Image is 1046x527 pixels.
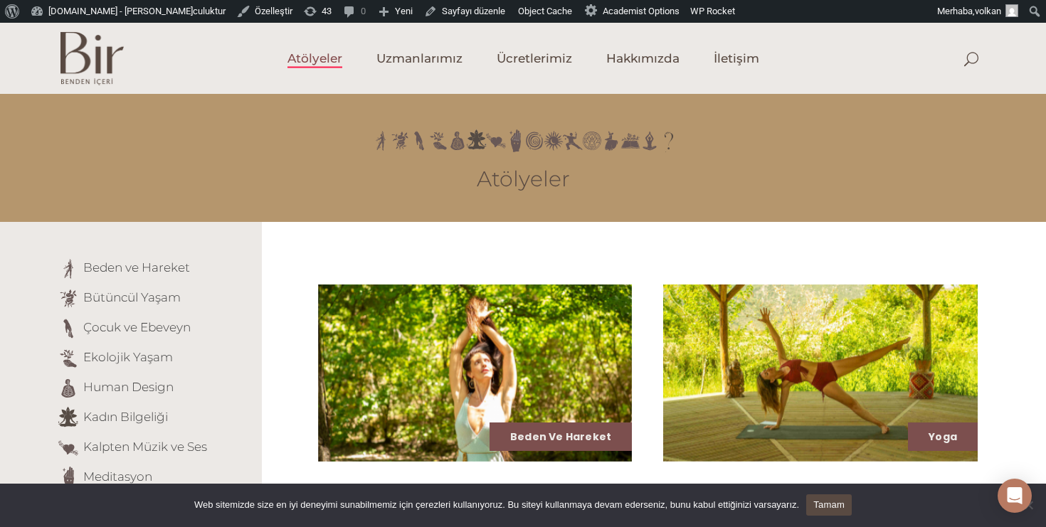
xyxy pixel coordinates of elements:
span: Ücretlerimiz [497,50,572,67]
a: Ekolojik Yaşam [83,350,173,364]
a: İletişim [697,23,776,94]
a: Kadın Bilgeliği [83,410,168,424]
a: Bütüncül Yaşam [83,290,181,304]
span: İletişim [714,50,759,67]
a: Atölyeler [270,23,359,94]
a: Hakkımızda [589,23,697,94]
a: Beden ve Hareket [510,430,611,444]
a: Tamam [806,494,852,516]
div: Open Intercom Messenger [998,479,1032,513]
a: Uzmanlarımız [359,23,480,94]
a: Human Design [83,380,174,394]
span: Uzmanlarımız [376,50,463,67]
a: Beden ve Hareket [83,260,190,275]
a: Yoga [929,430,957,444]
span: volkan [975,6,1001,16]
span: Web sitemizde size en iyi deneyimi sunabilmemiz için çerezleri kullanıyoruz. Bu siteyi kullanmaya... [194,498,799,512]
a: Meditasyon [83,469,152,484]
span: Atölyeler [287,50,342,67]
span: Hakkımızda [606,50,680,67]
a: Ücretlerimiz [480,23,589,94]
a: Çocuk ve Ebeveyn [83,320,191,334]
a: Kalpten Müzik ve Ses [83,440,207,454]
